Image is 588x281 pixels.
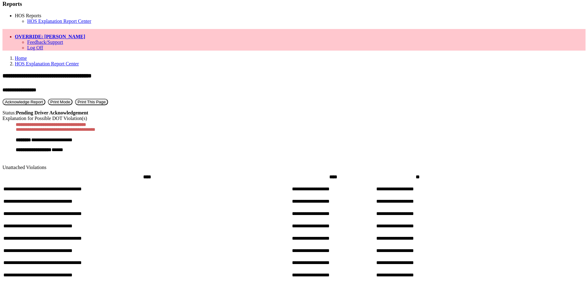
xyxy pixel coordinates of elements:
[2,110,586,116] div: Status:
[2,99,45,105] button: Acknowledge Receipt
[15,61,79,66] a: HOS Explanation Report Center
[75,99,108,105] button: Print This Page
[15,13,41,18] a: HOS Reports
[48,99,73,105] button: Print Mode
[15,56,27,61] a: Home
[16,110,88,115] strong: Pending Driver Acknowledgement
[27,19,91,24] a: HOS Explanation Report Center
[2,1,586,7] h3: Reports
[27,39,63,45] a: Feedback/Support
[2,116,586,121] div: Explanation for Possible DOT Violation(s)
[15,34,85,39] a: OVERRIDE: [PERSON_NAME]
[2,165,586,170] div: Unattached Violations
[27,45,43,50] a: Log Off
